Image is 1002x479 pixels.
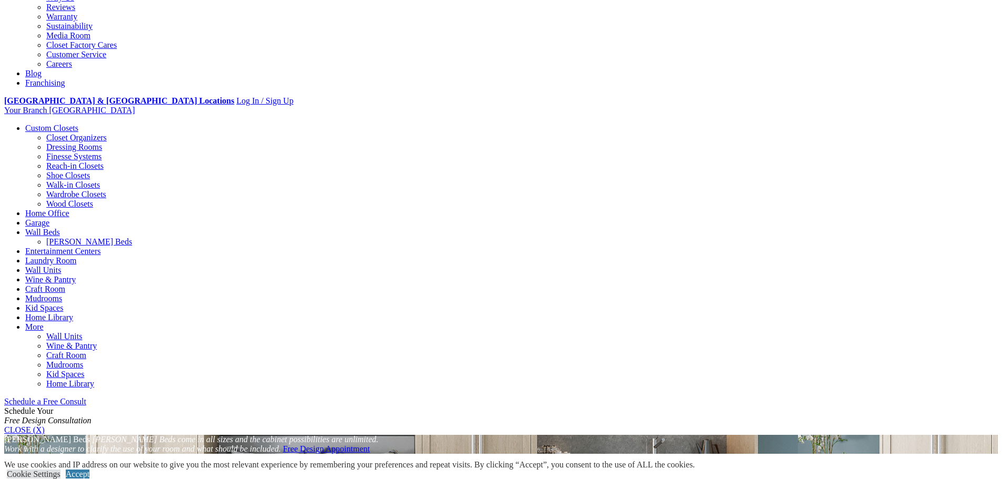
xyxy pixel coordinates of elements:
[46,171,90,180] a: Shoe Closets
[4,96,234,105] a: [GEOGRAPHIC_DATA] & [GEOGRAPHIC_DATA] Locations
[25,78,65,87] a: Franchising
[46,40,117,49] a: Closet Factory Cares
[25,247,101,256] a: Entertainment Centers
[46,22,93,30] a: Sustainability
[4,397,86,406] a: Schedule a Free Consult (opens a dropdown menu)
[283,444,370,453] a: Free Design Appointment
[46,360,83,369] a: Mudrooms
[46,379,94,388] a: Home Library
[25,303,63,312] a: Kid Spaces
[4,435,90,444] span: [PERSON_NAME] Beds
[236,96,293,105] a: Log In / Sign Up
[46,12,77,21] a: Warranty
[25,218,49,227] a: Garage
[25,313,73,322] a: Home Library
[46,3,75,12] a: Reviews
[46,351,86,360] a: Craft Room
[46,142,102,151] a: Dressing Rooms
[46,50,106,59] a: Customer Service
[25,275,76,284] a: Wine & Pantry
[46,237,132,246] a: [PERSON_NAME] Beds
[25,284,65,293] a: Craft Room
[66,470,89,478] a: Accept
[4,416,92,425] em: Free Design Consultation
[46,341,97,350] a: Wine & Pantry
[46,59,72,68] a: Careers
[4,106,135,115] a: Your Branch [GEOGRAPHIC_DATA]
[25,124,78,133] a: Custom Closets
[46,180,100,189] a: Walk-in Closets
[25,69,42,78] a: Blog
[4,425,45,434] a: CLOSE (X)
[46,199,93,208] a: Wood Closets
[46,332,82,341] a: Wall Units
[25,266,61,274] a: Wall Units
[25,209,69,218] a: Home Office
[46,152,102,161] a: Finesse Systems
[4,406,92,425] span: Schedule Your
[25,294,62,303] a: Mudrooms
[25,228,60,237] a: Wall Beds
[49,106,135,115] span: [GEOGRAPHIC_DATA]
[25,322,44,331] a: More menu text will display only on big screen
[46,190,106,199] a: Wardrobe Closets
[46,133,107,142] a: Closet Organizers
[4,106,47,115] span: Your Branch
[46,370,84,379] a: Kid Spaces
[4,435,378,453] em: [PERSON_NAME] Beds come in all sizes and the cabinet possibilities are unlimited. Work with a des...
[46,31,90,40] a: Media Room
[7,470,60,478] a: Cookie Settings
[4,460,695,470] div: We use cookies and IP address on our website to give you the most relevant experience by remember...
[46,161,104,170] a: Reach-in Closets
[25,256,76,265] a: Laundry Room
